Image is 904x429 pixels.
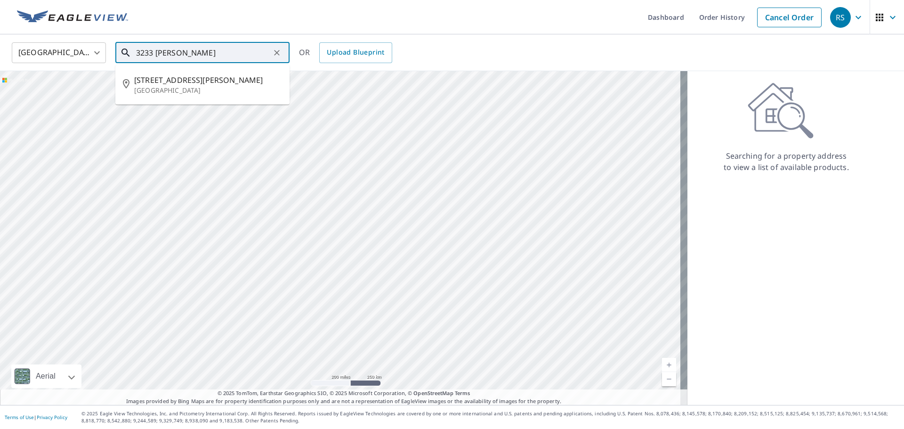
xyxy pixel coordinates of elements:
span: © 2025 TomTom, Earthstar Geographics SIO, © 2025 Microsoft Corporation, © [218,389,470,397]
a: OpenStreetMap [413,389,453,397]
a: Terms of Use [5,414,34,421]
a: Privacy Policy [37,414,67,421]
span: Upload Blueprint [327,47,384,58]
p: Searching for a property address to view a list of available products. [723,150,849,173]
p: [GEOGRAPHIC_DATA] [134,86,282,95]
button: Clear [270,46,283,59]
input: Search by address or latitude-longitude [136,40,270,66]
p: | [5,414,67,420]
div: RS [830,7,851,28]
p: © 2025 Eagle View Technologies, Inc. and Pictometry International Corp. All Rights Reserved. Repo... [81,410,899,424]
div: Aerial [33,364,58,388]
div: OR [299,42,392,63]
img: EV Logo [17,10,128,24]
a: Cancel Order [757,8,822,27]
div: Aerial [11,364,81,388]
a: Terms [455,389,470,397]
a: Current Level 5, Zoom Out [662,372,676,386]
span: [STREET_ADDRESS][PERSON_NAME] [134,74,282,86]
div: [GEOGRAPHIC_DATA] [12,40,106,66]
a: Upload Blueprint [319,42,392,63]
a: Current Level 5, Zoom In [662,358,676,372]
